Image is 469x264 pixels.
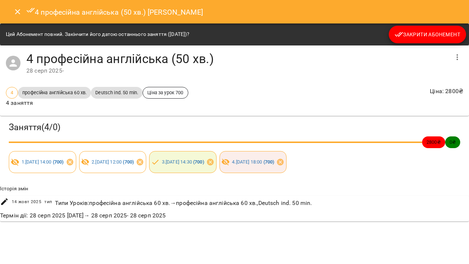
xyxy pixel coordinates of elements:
[9,122,460,133] h3: Заняття ( 4 / 0 )
[26,66,448,75] div: 28 серп 2025 -
[149,151,217,173] div: 3.[DATE] 14:30 (700)
[9,3,26,21] button: Close
[26,51,448,66] h4: 4 професійна англійська (50 хв.)
[143,89,188,96] span: Ціна за урок 700
[92,159,134,165] a: 2.[DATE] 12:00 (700)
[22,159,64,165] a: 1.[DATE] 14:00 (700)
[232,159,274,165] a: 4.[DATE] 18:00 (700)
[422,139,445,146] span: 2800 ₴
[12,198,42,206] span: 14 жовт 2025
[91,89,143,96] span: Deutsch ind. 50 min.
[123,159,134,165] b: ( 700 )
[44,198,52,206] span: тип
[79,151,147,173] div: 2.[DATE] 12:00 (700)
[53,159,64,165] b: ( 700 )
[162,159,204,165] a: 3.[DATE] 14:30 (700)
[219,151,287,173] div: 4.[DATE] 18:00 (700)
[9,151,76,173] div: 1.[DATE] 14:00 (700)
[193,159,204,165] b: ( 700 )
[18,89,91,96] span: професійна англійська 60 хв.
[389,26,466,43] button: Закрити Абонемент
[395,30,460,39] span: Закрити Абонемент
[6,99,188,107] p: 4 заняття
[263,159,274,165] b: ( 700 )
[6,89,18,96] span: 4
[445,139,460,146] span: 0 ₴
[26,6,203,18] h6: 4 професійна англійська (50 хв.) [PERSON_NAME]
[6,28,189,41] div: Цей Абонемент повний. Закінчити його датою останнього заняття ([DATE])?
[430,87,463,96] p: Ціна : 2800 ₴
[53,197,313,209] div: Типи Уроків : професійна англійська 60 хв. → професійна англійська 60 хв.,Deutsch ind. 50 min.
